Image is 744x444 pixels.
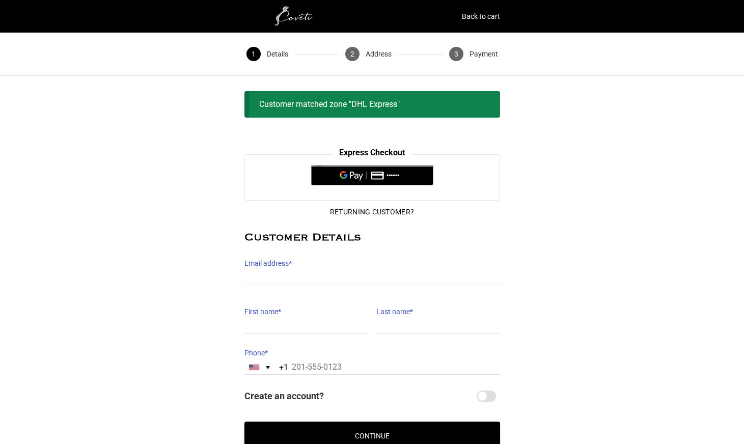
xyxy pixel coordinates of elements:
[244,387,475,405] span: Create an account?
[442,33,505,75] button: 3 Payment
[311,165,433,185] button: Pay with GPay
[470,47,498,61] span: Payment
[366,47,392,61] span: Address
[477,391,496,402] input: Create an account?
[244,304,368,319] label: First name
[345,47,360,61] span: 2
[338,33,399,75] button: 2 Address
[239,33,295,75] button: 1 Details
[267,47,288,61] span: Details
[244,91,500,118] div: Customer matched zone "DHL Express"
[245,360,288,374] button: Selected country
[376,304,500,319] label: Last name
[387,172,400,179] text: ••••••
[279,359,288,376] div: +1
[244,346,500,360] label: Phone
[244,256,500,270] label: Email address
[322,201,422,223] button: Returning Customer?
[244,360,500,375] input: 201-555-0123
[449,47,463,61] span: 3
[246,47,261,61] span: 1
[244,231,500,244] h2: Customer Details
[462,9,500,23] a: Back to cart
[244,6,346,26] img: white1.png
